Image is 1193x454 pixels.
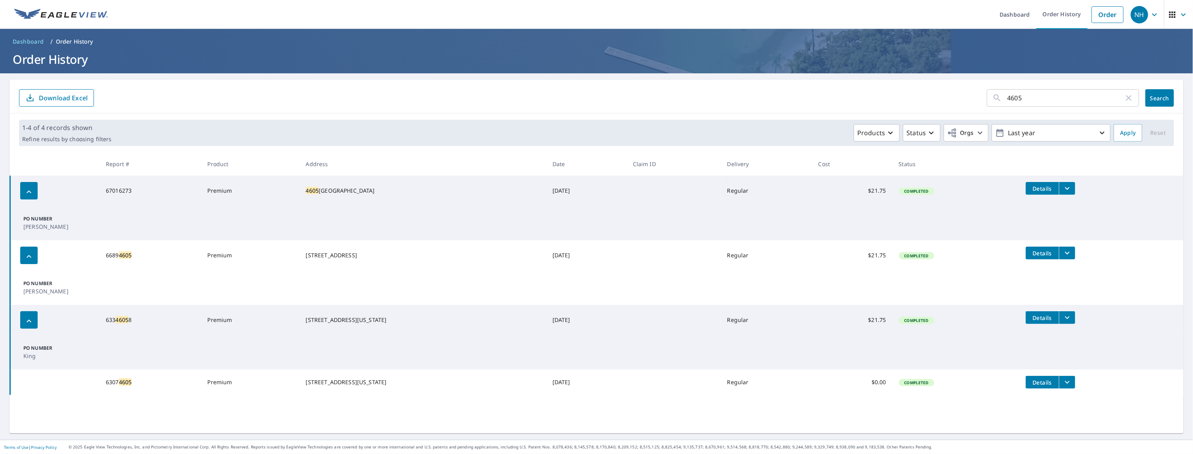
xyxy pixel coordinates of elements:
p: © 2025 Eagle View Technologies, Inc. and Pictometry International Corp. All Rights Reserved. Repo... [69,444,1189,450]
button: detailsBtn-67016273 [1026,182,1059,195]
th: Report # [99,152,201,176]
button: detailsBtn-66894605 [1026,247,1059,259]
p: Last year [1005,126,1097,140]
p: Refine results by choosing filters [22,136,111,143]
mark: 4605 [115,316,128,324]
button: Apply [1114,124,1142,142]
mark: 4605 [306,187,319,194]
button: filesDropdownBtn-67016273 [1059,182,1075,195]
th: Product [201,152,299,176]
div: [STREET_ADDRESS][US_STATE] [306,316,540,324]
p: King [23,352,71,360]
th: Cost [812,152,893,176]
button: Products [854,124,900,142]
span: Completed [900,318,933,323]
td: [DATE] [546,305,627,335]
th: Address [300,152,546,176]
div: [STREET_ADDRESS][US_STATE] [306,378,540,386]
p: Download Excel [39,94,88,102]
p: Products [857,128,885,138]
button: Download Excel [19,89,94,107]
div: [STREET_ADDRESS] [306,251,540,259]
span: Details [1030,379,1054,386]
img: EV Logo [14,9,108,21]
nav: breadcrumb [10,35,1183,48]
td: 6307 [99,370,201,395]
p: Status [906,128,926,138]
td: Premium [201,176,299,206]
td: [DATE] [546,240,627,270]
td: Premium [201,370,299,395]
div: [GEOGRAPHIC_DATA] [306,187,540,195]
td: [DATE] [546,176,627,206]
button: Search [1145,89,1174,107]
div: NH [1131,6,1148,23]
a: Privacy Policy [31,444,57,450]
button: filesDropdownBtn-63346058 [1059,311,1075,324]
th: Claim ID [627,152,721,176]
a: Dashboard [10,35,47,48]
td: $21.75 [812,176,893,206]
td: Regular [721,305,812,335]
td: $21.75 [812,240,893,270]
td: [DATE] [546,370,627,395]
mark: 4605 [119,251,132,259]
span: Details [1030,314,1054,322]
span: Details [1030,185,1054,192]
p: PO Number [23,345,71,352]
p: Order History [56,38,93,46]
button: detailsBtn-63074605 [1026,376,1059,389]
th: Delivery [721,152,812,176]
span: Completed [900,380,933,385]
td: 6689 [99,240,201,270]
p: [PERSON_NAME] [23,287,71,295]
td: 67016273 [99,176,201,206]
span: Dashboard [13,38,44,46]
td: 633 8 [99,305,201,335]
td: Regular [721,370,812,395]
p: 1-4 of 4 records shown [22,123,111,132]
td: $0.00 [812,370,893,395]
h1: Order History [10,51,1183,67]
button: filesDropdownBtn-66894605 [1059,247,1075,259]
input: Address, Report #, Claim ID, etc. [1008,87,1124,109]
p: [PERSON_NAME] [23,222,71,231]
button: filesDropdownBtn-63074605 [1059,376,1075,389]
span: Apply [1120,128,1136,138]
p: | [4,445,57,450]
mark: 4605 [119,378,132,386]
p: PO Number [23,280,71,287]
td: Regular [721,176,812,206]
span: Completed [900,188,933,194]
td: Regular [721,240,812,270]
th: Date [546,152,627,176]
td: $21.75 [812,305,893,335]
button: Orgs [944,124,988,142]
span: Search [1152,94,1168,102]
p: PO Number [23,215,71,222]
th: Status [893,152,1019,176]
a: Terms of Use [4,444,29,450]
li: / [50,37,53,46]
td: Premium [201,305,299,335]
span: Completed [900,253,933,259]
a: Order [1092,6,1124,23]
span: Orgs [947,128,974,138]
button: Status [903,124,941,142]
button: Last year [992,124,1111,142]
button: detailsBtn-63346058 [1026,311,1059,324]
td: Premium [201,240,299,270]
span: Details [1030,249,1054,257]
